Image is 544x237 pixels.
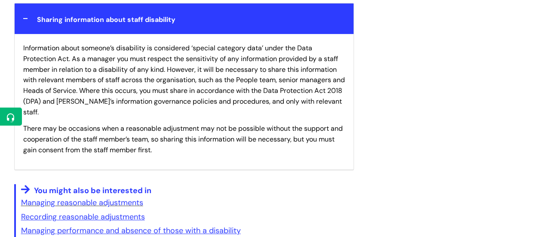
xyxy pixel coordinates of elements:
[23,43,345,117] span: Information about someone’s disability is considered ‘special category data’ under the Data Prote...
[21,212,145,222] a: Recording reasonable adjustments
[21,197,143,208] a: Managing reasonable adjustments
[34,185,151,196] span: You might also be interested in
[23,124,343,154] span: There may be occasions when a reasonable adjustment may not be possible without the support and c...
[37,15,175,24] span: Sharing information about staff disability
[21,225,241,236] a: Managing performance and absence of those with a disability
